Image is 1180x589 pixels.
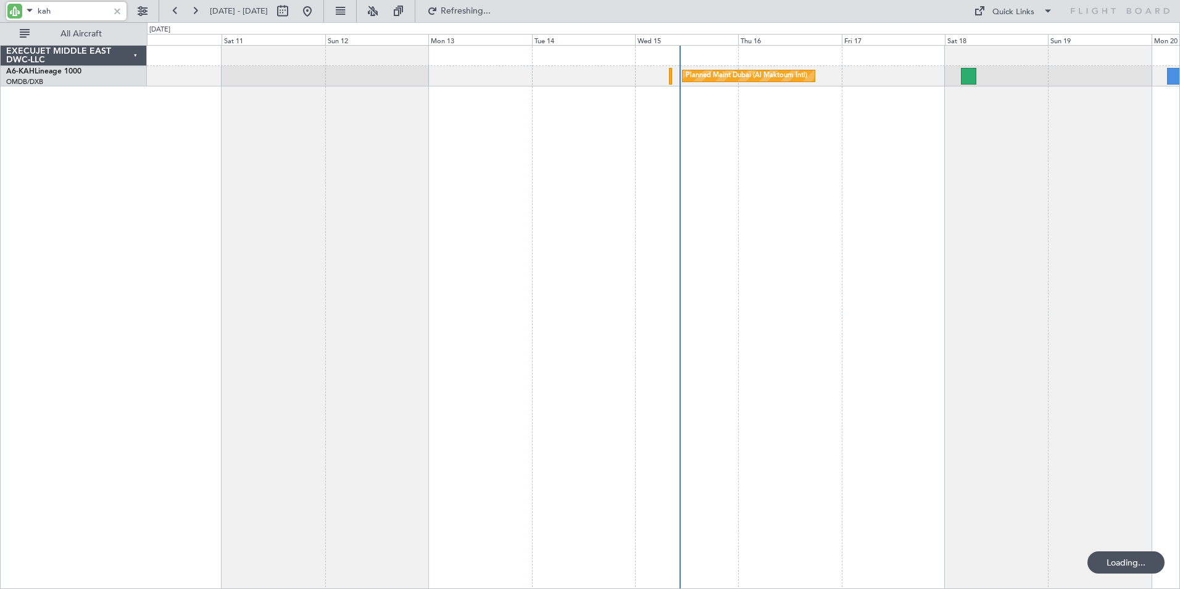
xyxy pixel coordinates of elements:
span: All Aircraft [32,30,130,38]
a: OMDB/DXB [6,77,43,86]
div: Quick Links [992,6,1034,19]
div: Sun 19 [1048,34,1151,45]
span: [DATE] - [DATE] [210,6,268,17]
div: [DATE] [149,25,170,35]
div: Sun 12 [325,34,428,45]
div: Tue 14 [532,34,635,45]
div: Planned Maint Dubai (Al Maktoum Intl) [686,67,807,85]
div: Sat 18 [945,34,1048,45]
div: Loading... [1087,551,1165,574]
div: Wed 15 [635,34,738,45]
div: Fri 17 [842,34,945,45]
span: Refreshing... [440,7,492,15]
button: All Aircraft [14,24,134,44]
button: Quick Links [968,1,1059,21]
div: Fri 10 [118,34,222,45]
div: Thu 16 [738,34,841,45]
input: A/C (Reg. or Type) [38,2,109,20]
button: Refreshing... [422,1,496,21]
div: Mon 13 [428,34,531,45]
a: A6-KAHLineage 1000 [6,68,81,75]
div: Sat 11 [222,34,325,45]
span: A6-KAH [6,68,35,75]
